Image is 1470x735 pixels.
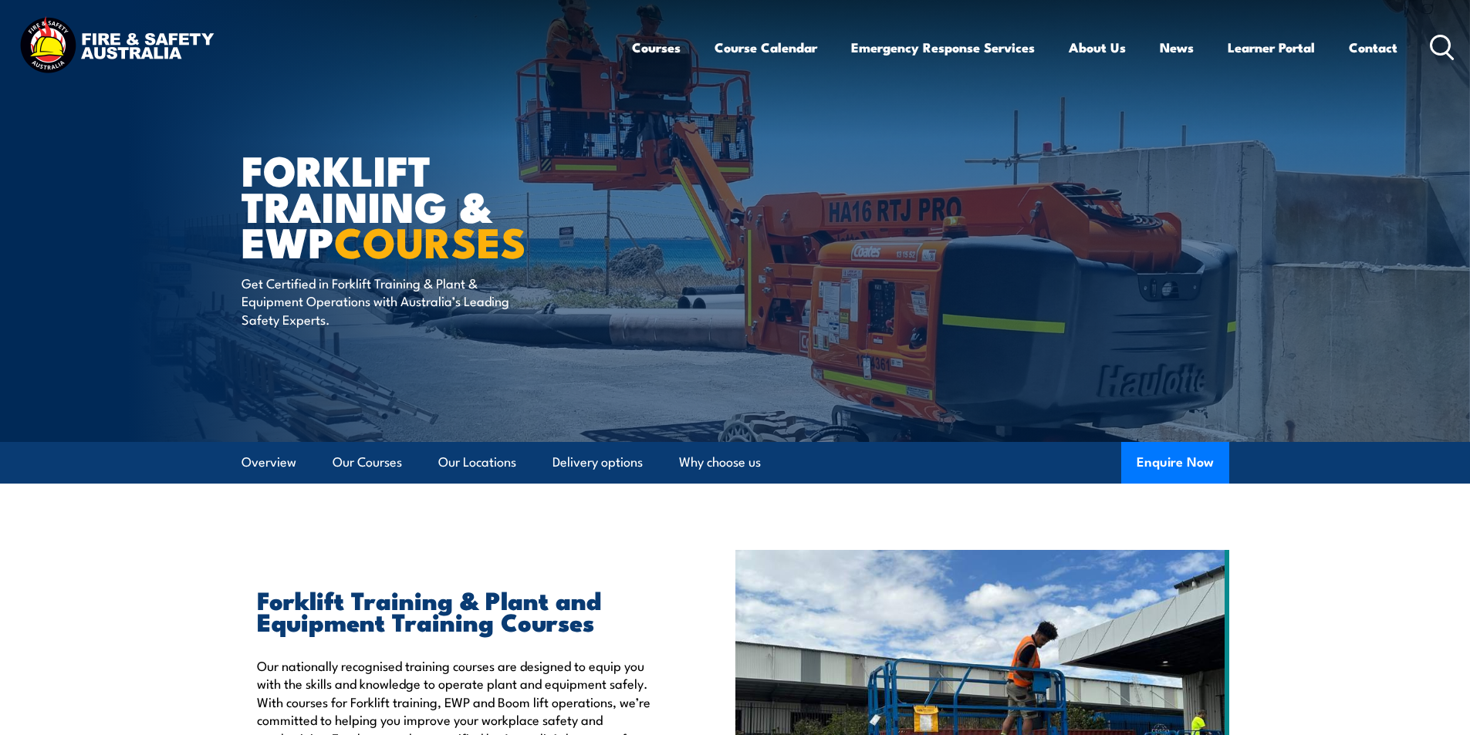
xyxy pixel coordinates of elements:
button: Enquire Now [1121,442,1229,484]
strong: COURSES [334,208,526,272]
a: Learner Portal [1228,27,1315,68]
h2: Forklift Training & Plant and Equipment Training Courses [257,588,664,632]
a: Why choose us [679,442,761,483]
a: Our Courses [333,442,402,483]
h1: Forklift Training & EWP [242,151,623,259]
a: Courses [632,27,681,68]
a: Contact [1349,27,1397,68]
p: Get Certified in Forklift Training & Plant & Equipment Operations with Australia’s Leading Safety... [242,274,523,328]
a: Delivery options [553,442,643,483]
a: About Us [1069,27,1126,68]
a: Emergency Response Services [851,27,1035,68]
a: Course Calendar [715,27,817,68]
a: Overview [242,442,296,483]
a: Our Locations [438,442,516,483]
a: News [1160,27,1194,68]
